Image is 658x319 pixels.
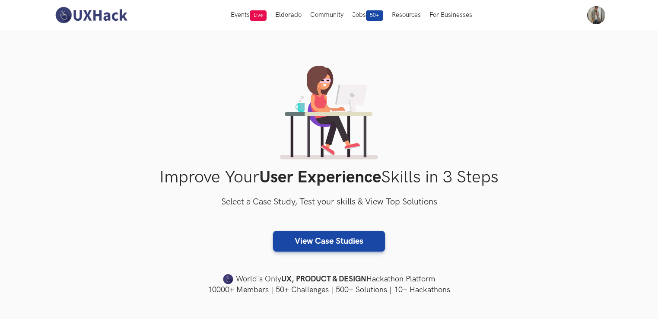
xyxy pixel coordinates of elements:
[53,284,606,295] h4: 10000+ Members | 50+ Challenges | 500+ Solutions | 10+ Hackathons
[53,6,130,24] img: UXHack-logo.png
[280,66,378,159] img: lady working on laptop
[259,167,381,188] strong: User Experience
[53,167,606,188] h1: Improve Your Skills in 3 Steps
[53,273,606,285] h4: World's Only Hackathon Platform
[223,274,233,285] img: uxhack-favicon-image.png
[53,195,606,209] h3: Select a Case Study, Test your skills & View Top Solutions
[250,10,267,21] span: Live
[273,231,385,252] a: View Case Studies
[366,10,383,21] span: 50+
[587,6,605,24] img: Your profile pic
[281,273,366,285] strong: UX, PRODUCT & DESIGN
